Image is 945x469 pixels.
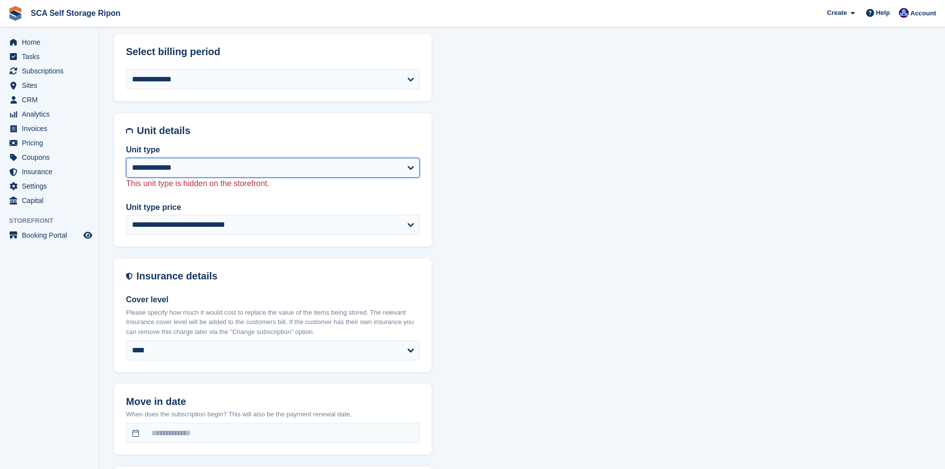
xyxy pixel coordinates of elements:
a: menu [5,64,94,78]
span: Home [22,35,81,49]
img: insurance-details-icon-731ffda60807649b61249b889ba3c5e2b5c27d34e2e1fb37a309f0fde93ff34a.svg [126,270,132,282]
span: Pricing [22,136,81,150]
a: menu [5,35,94,49]
label: Unit type price [126,201,420,213]
span: Capital [22,194,81,207]
label: Cover level [126,294,420,306]
a: menu [5,228,94,242]
span: Storefront [9,216,99,226]
a: menu [5,179,94,193]
a: menu [5,93,94,107]
a: menu [5,194,94,207]
span: Settings [22,179,81,193]
span: Create [827,8,847,18]
a: Preview store [82,229,94,241]
p: When does the subscription begin? This will also be the payment renewal date. [126,409,420,419]
span: Tasks [22,50,81,64]
a: SCA Self Storage Ripon [27,5,125,21]
span: Insurance [22,165,81,179]
a: menu [5,150,94,164]
a: menu [5,122,94,135]
a: menu [5,107,94,121]
span: Booking Portal [22,228,81,242]
a: menu [5,78,94,92]
img: stora-icon-8386f47178a22dfd0bd8f6a31ec36ba5ce8667c1dd55bd0f319d3a0aa187defe.svg [8,6,23,21]
img: Sarah Race [899,8,909,18]
span: Invoices [22,122,81,135]
label: Unit type [126,144,420,156]
span: Subscriptions [22,64,81,78]
p: This unit type is hidden on the storefront. [126,178,420,190]
span: Account [910,8,936,18]
h2: Move in date [126,396,420,407]
span: CRM [22,93,81,107]
h2: Select billing period [126,46,420,58]
p: Please specify how much it would cost to replace the value of the items being stored. The relevan... [126,308,420,337]
span: Coupons [22,150,81,164]
a: menu [5,50,94,64]
span: Analytics [22,107,81,121]
a: menu [5,165,94,179]
a: menu [5,136,94,150]
img: unit-details-icon-595b0c5c156355b767ba7b61e002efae458ec76ed5ec05730b8e856ff9ea34a9.svg [126,125,133,136]
span: Help [876,8,890,18]
span: Sites [22,78,81,92]
h2: Unit details [137,125,420,136]
h2: Insurance details [136,270,420,282]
